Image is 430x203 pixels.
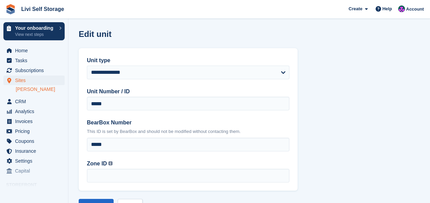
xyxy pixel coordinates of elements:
span: Coupons [15,136,56,146]
span: Invoices [15,117,56,126]
img: Graham Cameron [398,5,405,12]
label: BearBox Number [87,119,289,127]
a: [PERSON_NAME] [16,86,65,93]
span: Settings [15,156,56,166]
a: menu [3,56,65,65]
span: Create [349,5,362,12]
a: menu [3,126,65,136]
a: menu [3,107,65,116]
span: Capital [15,166,56,176]
span: Zone ID [87,161,107,166]
span: Home [15,46,56,55]
img: stora-icon-8386f47178a22dfd0bd8f6a31ec36ba5ce8667c1dd55bd0f319d3a0aa187defe.svg [5,4,16,14]
p: This ID is set by BearBox and should not be modified without contacting them. [87,128,289,135]
a: menu [3,76,65,85]
a: menu [3,166,65,176]
p: Your onboarding [15,26,56,30]
a: menu [3,156,65,166]
span: Account [406,6,424,13]
span: Tasks [15,56,56,65]
span: Sites [15,76,56,85]
span: Subscriptions [15,66,56,75]
img: icon-info-grey-7440780725fd019a000dd9b08b2336e03edf1995a4989e88bcd33f0948082b44.svg [108,161,113,165]
a: menu [3,66,65,75]
a: menu [3,46,65,55]
a: menu [3,136,65,146]
span: Pricing [15,126,56,136]
p: View next steps [15,31,56,38]
span: Help [382,5,392,12]
label: Unit type [87,56,289,65]
span: Storefront [6,181,68,188]
h1: Edit unit [79,29,112,39]
a: menu [3,97,65,106]
a: menu [3,146,65,156]
span: CRM [15,97,56,106]
a: menu [3,117,65,126]
label: Unit Number / ID [87,87,289,96]
span: Analytics [15,107,56,116]
a: Your onboarding View next steps [3,22,65,40]
a: Livi Self Storage [18,3,67,15]
span: Insurance [15,146,56,156]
